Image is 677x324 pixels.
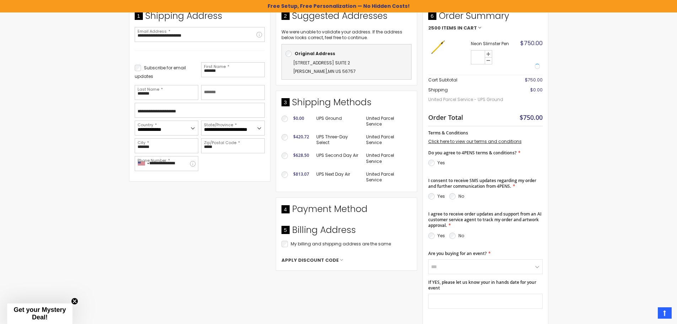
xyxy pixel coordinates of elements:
td: United Parcel Service [362,168,411,186]
span: 56757 [342,68,356,74]
td: United Parcel Service [362,112,411,131]
button: Close teaser [71,298,78,305]
strong: Order Total [428,112,463,122]
td: United Parcel Service [362,131,411,149]
div: United States: +1 [135,156,151,171]
span: $0.00 [293,115,304,121]
span: $420.72 [293,134,309,140]
div: Shipping Methods [281,96,412,112]
label: No [458,233,464,239]
span: United Parcel Service - UPS Ground [428,93,507,106]
span: MN [328,68,334,74]
span: $750.00 [520,113,543,122]
div: , [285,59,408,76]
span: My billing and shipping address are the same [291,241,391,247]
a: Top [658,307,672,319]
b: Original Address [295,51,335,57]
span: Are you buying for an event? [428,250,487,256]
span: 2500 [428,26,441,31]
span: $813.07 [293,171,309,177]
label: No [458,193,464,199]
div: Suggested Addresses [281,10,412,26]
span: If YES, please let us know your in hands date for your event [428,279,536,291]
p: We were unable to validate your address. If the address below looks correct, feel free to continue. [281,29,412,41]
span: Get your Mystery Deal! [14,306,66,321]
span: US [335,68,341,74]
th: Cart Subtotal [428,75,507,85]
span: [STREET_ADDRESS] SUITE 2 [293,60,350,66]
td: UPS Next Day Air [313,168,363,186]
span: Order Summary [428,10,543,26]
span: $750.00 [525,77,543,83]
td: UPS Three-Day Select [313,131,363,149]
span: $0.00 [530,87,543,93]
div: Billing Address [281,224,412,240]
strong: Neon Slimster Pen [471,41,515,47]
label: Yes [437,233,445,239]
span: Items in Cart [442,26,477,31]
span: $628.50 [293,152,309,158]
td: UPS Ground [313,112,363,131]
span: Shipping [428,87,448,93]
img: Neon Slimster-Yellow [428,38,448,57]
span: I agree to receive order updates and support from an AI customer service agent to track my order ... [428,211,542,228]
td: UPS Second Day Air [313,149,363,168]
span: Apply Discount Code [281,257,339,264]
span: I consent to receive SMS updates regarding my order and further communication from 4PENS. [428,177,536,189]
div: Get your Mystery Deal!Close teaser [7,303,72,324]
span: Terms & Conditions [428,130,468,136]
div: Payment Method [281,203,412,219]
td: United Parcel Service [362,149,411,168]
div: Shipping Address [135,10,265,26]
span: Subscribe for email updates [135,65,186,79]
span: [PERSON_NAME] [293,68,327,74]
a: Click here to view our terms and conditions [428,138,522,144]
label: Yes [437,193,445,199]
span: Do you agree to 4PENS terms & conditions? [428,150,516,156]
span: $750.00 [520,39,543,47]
label: Yes [437,160,445,166]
